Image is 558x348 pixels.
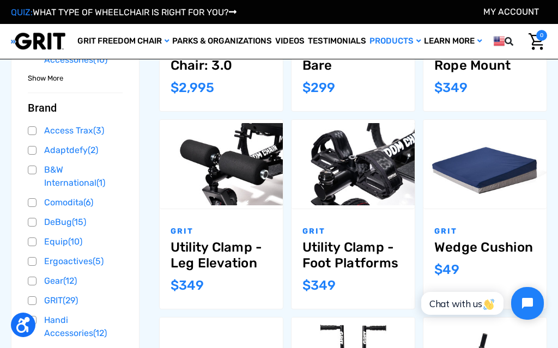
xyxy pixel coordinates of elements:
span: QUIZ: [11,7,33,17]
a: Cart with 0 items [526,30,547,53]
p: GRIT [434,225,536,237]
span: $349 [434,80,468,95]
iframe: Tidio Chat [409,278,553,329]
span: $2,995 [171,80,214,95]
p: GRIT [302,225,404,237]
a: Ergoactives(5) [28,253,123,270]
a: GRIT Freedom Chair [76,24,171,59]
img: Cart [529,33,544,50]
a: Comodita(6) [28,194,123,211]
a: Learn More [422,24,483,59]
input: Search [520,30,526,53]
p: GRIT [171,225,272,237]
a: B&W International(1) [28,162,123,191]
img: us.png [494,34,505,48]
a: DeBug(15) [28,214,123,230]
a: Gear(12) [28,273,123,289]
a: Wedge Cushion,$49.00 [434,240,536,255]
button: Brand [28,101,123,114]
a: Utility Clamp - Foot Platforms,$349.00 [292,120,415,209]
span: Brand [28,101,57,114]
img: GRIT Wedge Cushion: foam wheelchair cushion for positioning and comfort shown in 18/"20 width wit... [423,123,547,205]
a: Adaptdefy(2) [28,142,123,158]
a: Utility Clamp - Leg Elevation,$349.00 [160,120,283,209]
span: Show More [28,73,63,84]
a: Testimonials [306,24,368,59]
span: $299 [302,80,335,95]
img: Utility Clamp - Leg Elevation [160,123,283,205]
a: Wedge Cushion,$49.00 [423,120,547,209]
span: (6) [83,197,93,207]
a: Parks & Organizations [171,24,274,59]
span: (12) [63,276,77,286]
a: QUIZ:WHAT TYPE OF WHEELCHAIR IS RIGHT FOR YOU? [11,7,236,17]
img: GRIT All-Terrain Wheelchair and Mobility Equipment [11,32,65,50]
span: $349 [302,278,336,293]
a: Utility Clamp - Foot Platforms,$349.00 [302,240,404,271]
span: (12) [93,328,107,338]
a: Handi Accessories(12) [28,312,123,341]
a: GRIT(29) [28,292,123,309]
a: Videos [274,24,306,59]
a: Show More [28,72,63,83]
a: Utility Clamp - Leg Elevation,$349.00 [171,240,272,271]
span: (29) [63,295,78,306]
span: (1) [96,178,105,188]
span: $49 [434,262,459,277]
span: $349 [171,278,204,293]
a: Products [368,24,422,59]
span: (10) [93,54,107,65]
a: Access Trax(3) [28,123,123,139]
a: Equip(10) [28,234,123,250]
span: (3) [93,125,104,136]
img: Utility Clamp - Foot Platforms [292,123,415,205]
a: Account [483,7,539,17]
span: (5) [93,256,104,266]
span: (2) [88,145,98,155]
span: (15) [72,217,86,227]
span: (10) [68,236,82,247]
span: 0 [536,30,547,41]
